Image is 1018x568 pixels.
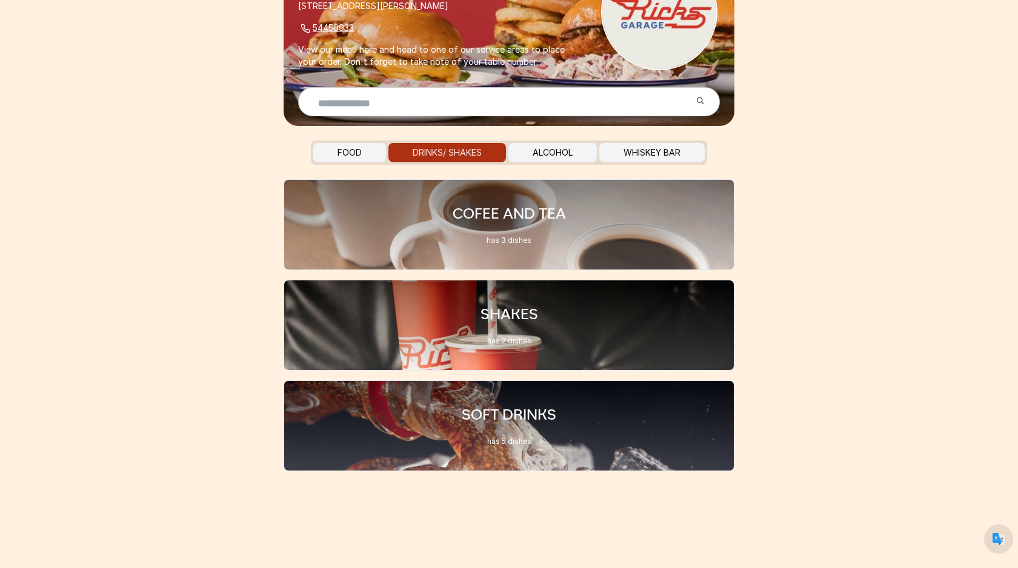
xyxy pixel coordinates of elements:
p: View our menu here and head to one of our service areas to place your order. Don't forget to take... [298,44,570,68]
p: has 2 dishes [481,336,538,346]
h1: SHAKES [481,305,538,324]
h1: COFEE AND TEA [453,204,566,223]
button: WHISKEY BAR [599,143,705,162]
p: has 3 dishes [453,236,566,245]
button: DRINKS/ SHAKES [388,143,506,162]
button: ALCOHOL [508,143,597,162]
img: default.png [993,533,1005,545]
p: has 5 dishes [462,437,556,446]
tcxspan: Call 54450933 via 3CX [313,22,354,33]
h1: SOFT DRINKS [462,405,556,424]
button: FOOD [313,143,386,162]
